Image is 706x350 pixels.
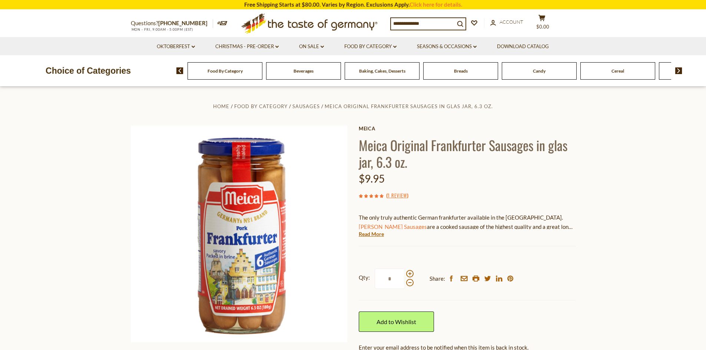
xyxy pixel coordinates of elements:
p: The only truly authentic German frankfurter available in the [GEOGRAPHIC_DATA]. are a cooked saus... [359,213,576,231]
a: Read More [359,230,384,238]
a: Breads [454,68,468,74]
a: Food By Category [234,103,288,109]
h1: Meica Original Frankfurter Sausages in glas jar, 6.3 oz. [359,137,576,170]
a: Oktoberfest [157,43,195,51]
a: 1 Review [388,191,407,200]
span: MON - FRI, 9:00AM - 5:00PM (EST) [131,27,194,31]
a: Meica [359,126,576,131]
a: Baking, Cakes, Desserts [359,68,405,74]
a: Home [213,103,229,109]
strong: Qty: [359,273,370,282]
span: $0.00 [536,24,549,30]
a: Sausages [292,103,320,109]
img: next arrow [675,67,682,74]
p: Questions? [131,19,213,28]
span: ( ) [386,191,408,199]
button: $0.00 [531,14,553,33]
a: Meica Original Frankfurter Sausages in glas jar, 6.3 oz. [325,103,493,109]
a: On Sale [299,43,324,51]
a: Seasons & Occasions [417,43,477,51]
a: Beverages [294,68,314,74]
a: Food By Category [344,43,397,51]
a: Download Catalog [497,43,549,51]
img: Meica Original Frankfurter Sausages [131,126,348,342]
a: [PERSON_NAME] Sausages [359,223,427,230]
img: previous arrow [176,67,183,74]
a: Cereal [611,68,624,74]
a: Candy [533,68,546,74]
a: Food By Category [208,68,243,74]
input: Qty: [375,269,405,289]
span: Account [500,19,523,25]
a: Christmas - PRE-ORDER [215,43,279,51]
a: Click here for details. [410,1,462,8]
span: Share: [430,274,445,283]
a: Add to Wishlist [359,311,434,332]
a: Account [490,18,523,26]
span: $9.95 [359,172,385,185]
a: [PHONE_NUMBER] [158,20,208,26]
